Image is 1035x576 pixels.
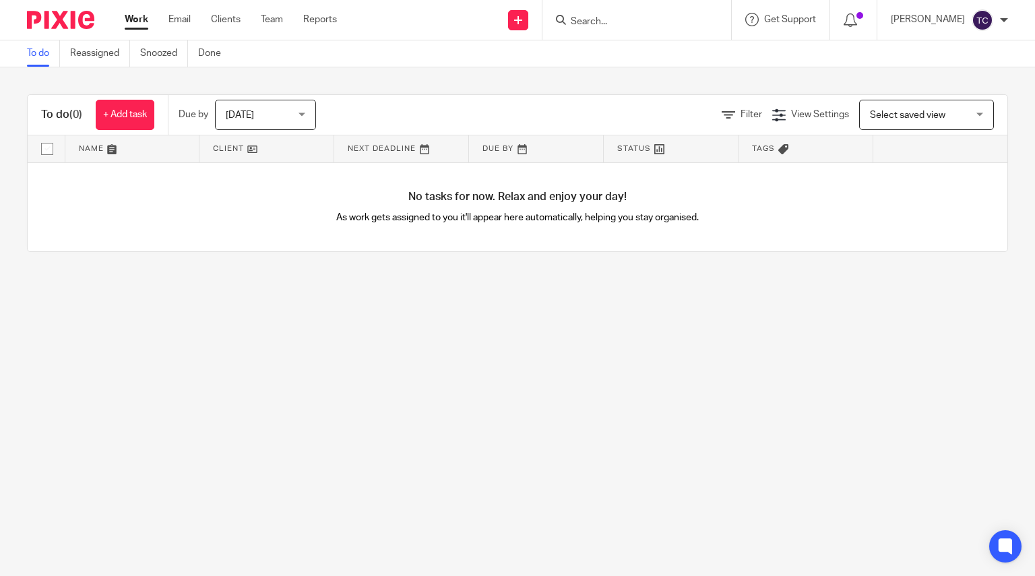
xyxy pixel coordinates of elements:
[140,40,188,67] a: Snoozed
[870,110,945,120] span: Select saved view
[273,211,763,224] p: As work gets assigned to you it'll appear here automatically, helping you stay organised.
[764,15,816,24] span: Get Support
[261,13,283,26] a: Team
[179,108,208,121] p: Due by
[226,110,254,120] span: [DATE]
[791,110,849,119] span: View Settings
[69,109,82,120] span: (0)
[569,16,691,28] input: Search
[198,40,231,67] a: Done
[27,11,94,29] img: Pixie
[741,110,762,119] span: Filter
[752,145,775,152] span: Tags
[211,13,241,26] a: Clients
[303,13,337,26] a: Reports
[96,100,154,130] a: + Add task
[972,9,993,31] img: svg%3E
[891,13,965,26] p: [PERSON_NAME]
[125,13,148,26] a: Work
[27,40,60,67] a: To do
[41,108,82,122] h1: To do
[28,190,1007,204] h4: No tasks for now. Relax and enjoy your day!
[70,40,130,67] a: Reassigned
[168,13,191,26] a: Email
